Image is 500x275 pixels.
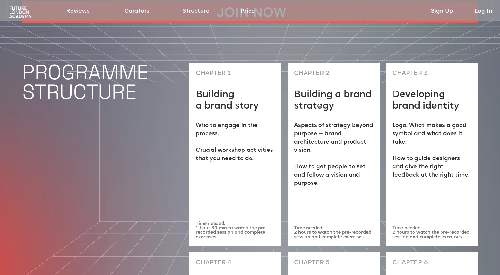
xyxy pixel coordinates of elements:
[196,89,259,112] h2: Building a brand story
[241,7,255,16] a: Price
[294,122,373,188] p: Aspects of strategy beyond purpose — brand architecture and product vision. ‍ How to get people t...
[392,89,471,112] h1: Developing brand identity
[196,222,275,239] p: Time needed: 1 hour 30 min to watch the pre-recorded session and complete exercises
[294,69,330,78] p: CHAPTER 2
[475,7,492,16] a: Log In
[196,122,275,163] p: Who to engage in the process. ‍ Crucial workshop activities that you need to do.
[124,7,149,16] a: Curators
[392,226,471,239] p: Time needed: 2 hours to watch the pre-recorded session and complete exercises
[182,7,209,16] a: Structure
[294,89,373,112] h1: Building a brand strategy
[22,63,183,102] h1: PROGRAMME STRUCTURE
[294,258,330,267] p: CHAPTER 5
[294,226,373,239] p: Time needed: 2 hours to watch the pre-recorded session and complete exercises
[66,7,90,16] a: Reviews
[392,122,471,179] p: Logo. What makes a good symbol and what does it take. How to guide designers and give the right f...
[392,69,428,78] p: CHAPTER 3
[196,258,231,267] p: CHAPTER 4
[196,69,231,78] p: CHAPTER 1
[431,7,453,16] a: Sign Up
[392,258,428,267] p: CHAPTER 6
